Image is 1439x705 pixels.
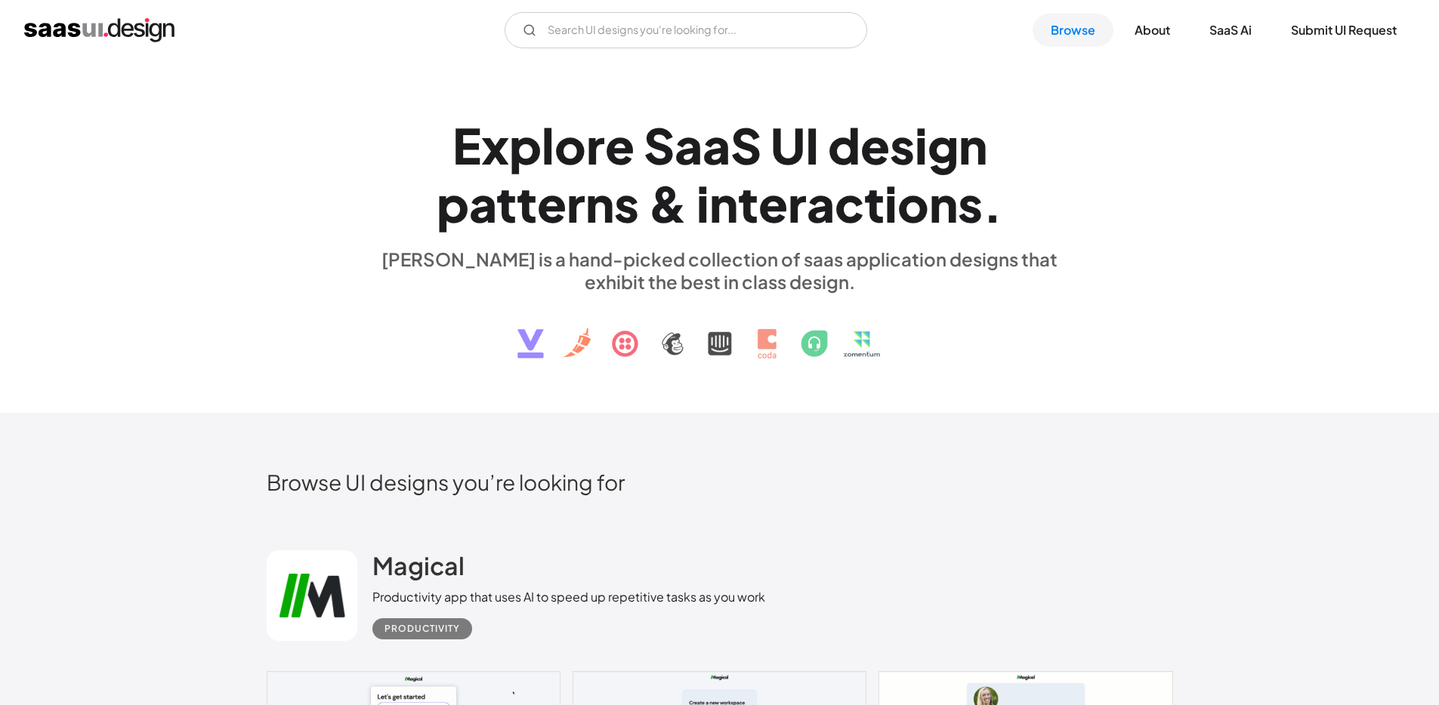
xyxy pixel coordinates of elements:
img: text, icon, saas logo [491,293,949,371]
div: Productivity [384,620,460,638]
a: Submit UI Request [1273,14,1415,47]
input: Search UI designs you're looking for... [505,12,867,48]
a: Magical [372,550,465,588]
a: SaaS Ai [1191,14,1270,47]
a: Browse [1033,14,1113,47]
h1: Explore SaaS UI design patterns & interactions. [372,116,1067,232]
h2: Magical [372,550,465,580]
a: About [1116,14,1188,47]
div: Productivity app that uses AI to speed up repetitive tasks as you work [372,588,765,606]
h2: Browse UI designs you’re looking for [267,469,1173,495]
div: [PERSON_NAME] is a hand-picked collection of saas application designs that exhibit the best in cl... [372,248,1067,293]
